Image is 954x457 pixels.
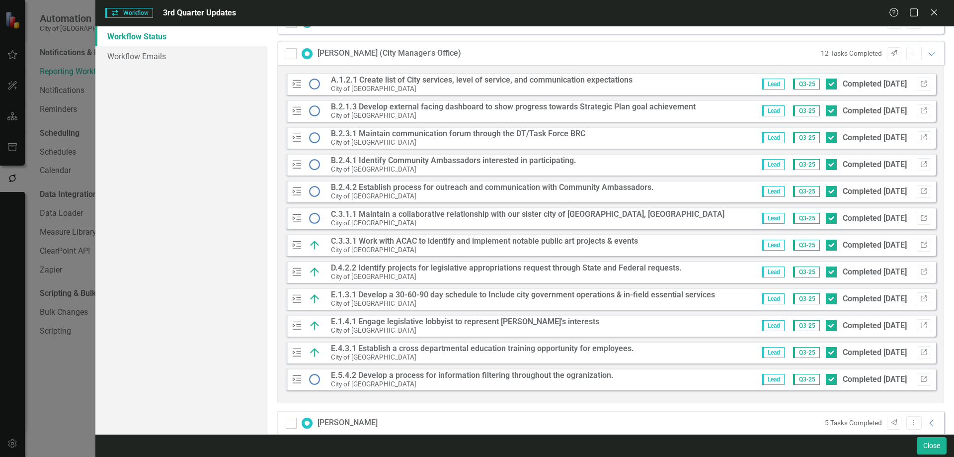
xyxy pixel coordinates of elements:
[843,240,907,251] div: Completed [DATE]
[331,380,416,388] small: City of [GEOGRAPHIC_DATA]
[793,159,820,170] span: Q3-25
[308,159,321,171] img: Not Started
[308,266,321,278] img: On Track
[843,213,907,224] div: Completed [DATE]
[793,105,820,116] span: Q3-25
[762,159,785,170] span: Lead
[331,75,633,85] strong: A.1.2.1 Create list of City services, level of service, and communication expectations
[331,165,416,173] small: City of [GEOGRAPHIC_DATA]
[843,267,907,278] div: Completed [DATE]
[793,267,820,277] span: Q3-25
[843,320,907,332] div: Completed [DATE]
[793,132,820,143] span: Q3-25
[331,111,416,119] small: City of [GEOGRAPHIC_DATA]
[762,347,785,358] span: Lead
[843,132,907,144] div: Completed [DATE]
[331,102,696,111] strong: B.2.1.3 Develop external facing dashboard to show progress towards Strategic Plan goal achievement
[762,186,785,197] span: Lead
[331,370,614,380] strong: E.5.4.2 Develop a process for information filtering throughout the ogranization.
[793,79,820,90] span: Q3-25
[331,290,715,299] strong: E.1.3.1 Develop a 30-60-90 day schedule to Include city government operations & in-field essentia...
[308,78,321,90] img: Not Started
[318,417,378,429] div: [PERSON_NAME]
[821,49,882,58] small: 12 Tasks Completed
[331,263,682,273] strong: D.4.2.2 Identify projects for legislative appropriations request through State and Federal requests.
[793,186,820,197] span: Q3-25
[331,156,576,165] strong: B.2.4.1 Identify Community Ambassadors interested in participating.
[308,373,321,385] img: Not Started
[331,138,416,146] small: City of [GEOGRAPHIC_DATA]
[95,26,267,46] a: Workflow Status
[331,317,599,326] strong: E.1.4.1 Engage legislative lobbyist to represent [PERSON_NAME]'s interests
[762,132,785,143] span: Lead
[331,246,416,254] small: City of [GEOGRAPHIC_DATA]
[917,437,947,455] button: Close
[308,212,321,224] img: Not Started
[793,347,820,358] span: Q3-25
[331,209,724,219] strong: C.3.1.1 Maintain a collaborative relationship with our sister city of [GEOGRAPHIC_DATA], [GEOGRAP...
[843,374,907,385] div: Completed [DATE]
[843,105,907,117] div: Completed [DATE]
[762,240,785,251] span: Lead
[331,353,416,361] small: City of [GEOGRAPHIC_DATA]
[331,192,416,200] small: City of [GEOGRAPHIC_DATA]
[318,48,461,59] div: [PERSON_NAME] (City Manager's Office)
[331,183,654,192] strong: B.2.4.2 Establish process for outreach and communication with Community Ambassadors.
[331,326,416,334] small: City of [GEOGRAPHIC_DATA]
[308,239,321,251] img: On Track
[308,185,321,197] img: Not Started
[308,132,321,144] img: Not Started
[762,79,785,90] span: Lead
[331,299,416,307] small: City of [GEOGRAPHIC_DATA]
[762,320,785,331] span: Lead
[762,293,785,304] span: Lead
[793,213,820,224] span: Q3-25
[843,79,907,90] div: Completed [DATE]
[331,85,416,92] small: City of [GEOGRAPHIC_DATA]
[308,293,321,305] img: On Track
[843,347,907,359] div: Completed [DATE]
[762,267,785,277] span: Lead
[163,8,236,17] span: 3rd Quarter Updates
[825,418,882,428] small: 5 Tasks Completed
[331,129,585,138] strong: B.2.3.1 Maintain communication forum through the DT/Task Force BRC
[762,213,785,224] span: Lead
[793,293,820,304] span: Q3-25
[762,105,785,116] span: Lead
[105,8,153,18] span: Workflow
[843,293,907,305] div: Completed [DATE]
[331,236,638,246] strong: C.3.3.1 Work with ACAC to identify and implement notable public art projects & events
[762,374,785,385] span: Lead
[793,240,820,251] span: Q3-25
[308,347,321,359] img: On Track
[95,46,267,66] a: Workflow Emails
[308,320,321,332] img: On Track
[331,219,416,227] small: City of [GEOGRAPHIC_DATA]
[331,344,634,353] strong: E.4.3.1 Establish a cross departmental education training opportunity for employees.
[331,273,416,280] small: City of [GEOGRAPHIC_DATA]
[793,374,820,385] span: Q3-25
[793,320,820,331] span: Q3-25
[308,105,321,117] img: Not Started
[843,159,907,171] div: Completed [DATE]
[843,186,907,197] div: Completed [DATE]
